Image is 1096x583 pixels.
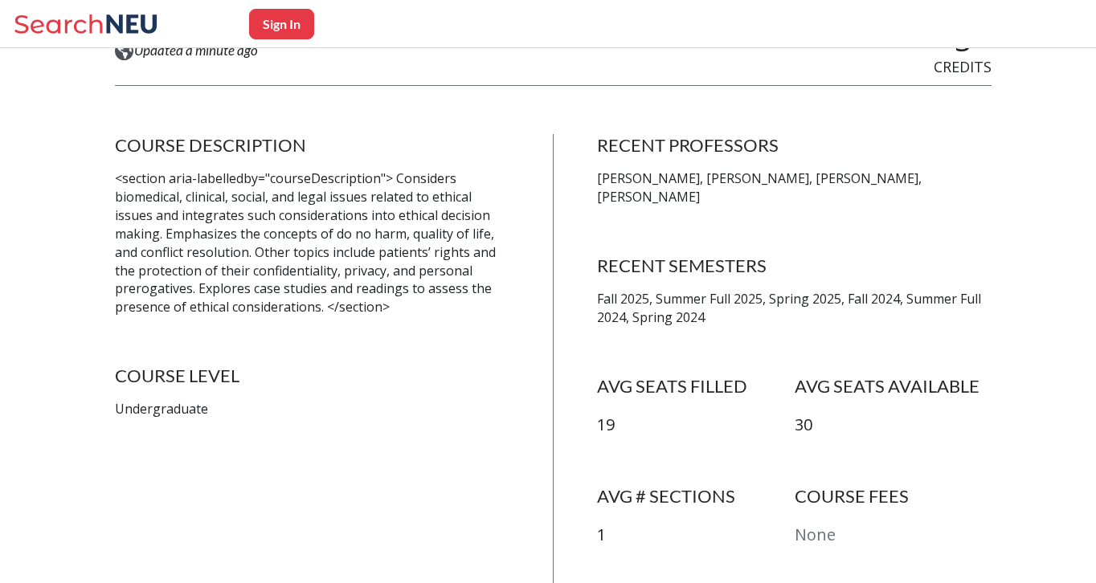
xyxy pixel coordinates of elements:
[934,57,992,76] span: CREDITS
[115,400,509,418] p: Undergraduate
[597,414,795,437] p: 19
[597,524,795,547] p: 1
[795,414,992,437] p: 30
[249,9,314,39] button: Sign In
[795,375,992,397] h4: AVG SEATS AVAILABLE
[115,134,509,157] h4: COURSE DESCRIPTION
[597,290,992,327] p: Fall 2025, Summer Full 2025, Spring 2025, Fall 2024, Summer Full 2024, Spring 2024
[795,524,992,547] p: None
[597,169,992,206] p: [PERSON_NAME], [PERSON_NAME], [PERSON_NAME], [PERSON_NAME]
[795,485,992,508] h4: COURSE FEES
[597,134,992,157] h4: RECENT PROFESSORS
[597,255,992,277] h4: RECENT SEMESTERS
[134,42,258,59] span: Updated a minute ago
[597,485,795,508] h4: AVG # SECTIONS
[115,169,509,316] p: <section aria-labelledby="courseDescription"> Considers biomedical, clinical, social, and legal i...
[597,375,795,397] h4: AVG SEATS FILLED
[115,365,509,387] h4: COURSE LEVEL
